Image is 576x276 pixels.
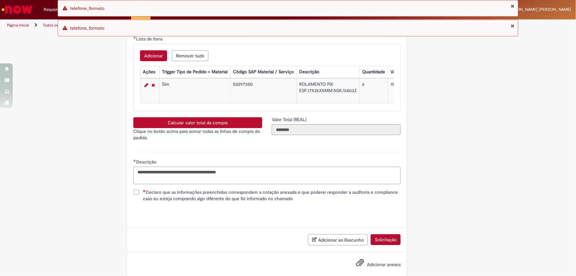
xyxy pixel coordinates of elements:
span: telefone_formato [70,25,104,31]
th: Descrição [296,66,359,78]
span: Declaro que as informações preenchidas correspondem a cotação anexada e que poderei responder a a... [143,189,401,202]
th: Código SAP Material / Serviço [230,66,296,78]
button: Calcular valor total da compra [133,117,262,128]
label: Somente leitura - Valor Total (REAL) [272,116,308,123]
th: Trigger Tipo de Pedido = Material [159,66,230,78]
td: 15,00 [388,79,420,103]
th: Valor Unitário [388,66,420,78]
button: Adicionar ao Rascunho [308,234,368,245]
span: Somente leitura - Valor Total (REAL) [272,117,308,122]
td: 6 [359,79,388,103]
td: Sim [159,79,230,103]
p: Clique no botão acima para somar todas as linhas de compra do pedido. [133,128,262,141]
button: Adicionar anexos [354,257,366,272]
ul: Trilhas de página [5,19,379,31]
span: Descrição [136,159,158,165]
th: Ações [140,66,159,78]
input: Valor Total (REAL) [272,124,401,135]
td: 50297300 [230,79,296,103]
span: Necessários [143,190,146,192]
button: Fechar Notificação [511,4,515,9]
a: Remover linha 1 [150,81,157,89]
td: ROLAMENTO FIX ESF;17X26X5MM;NSK/6803Z [296,79,359,103]
a: Todos os Catálogos [43,23,76,28]
button: Remove all rows for Lista de Itens [172,50,208,61]
button: Solicitação [371,234,401,245]
span: [PERSON_NAME] [PERSON_NAME] [506,7,571,12]
th: Quantidade [359,66,388,78]
a: Editar Linha 1 [143,81,150,89]
img: ServiceNow [1,3,33,16]
button: Fechar Notificação [511,23,515,28]
button: Add a row for Lista de Itens [140,50,167,61]
textarea: Descrição [133,167,401,184]
span: telefone_formato [70,5,104,11]
a: Página inicial [7,23,29,28]
span: Requisições [44,6,66,13]
span: Obrigatório Preenchido [133,159,136,162]
span: Adicionar anexos [367,262,401,267]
